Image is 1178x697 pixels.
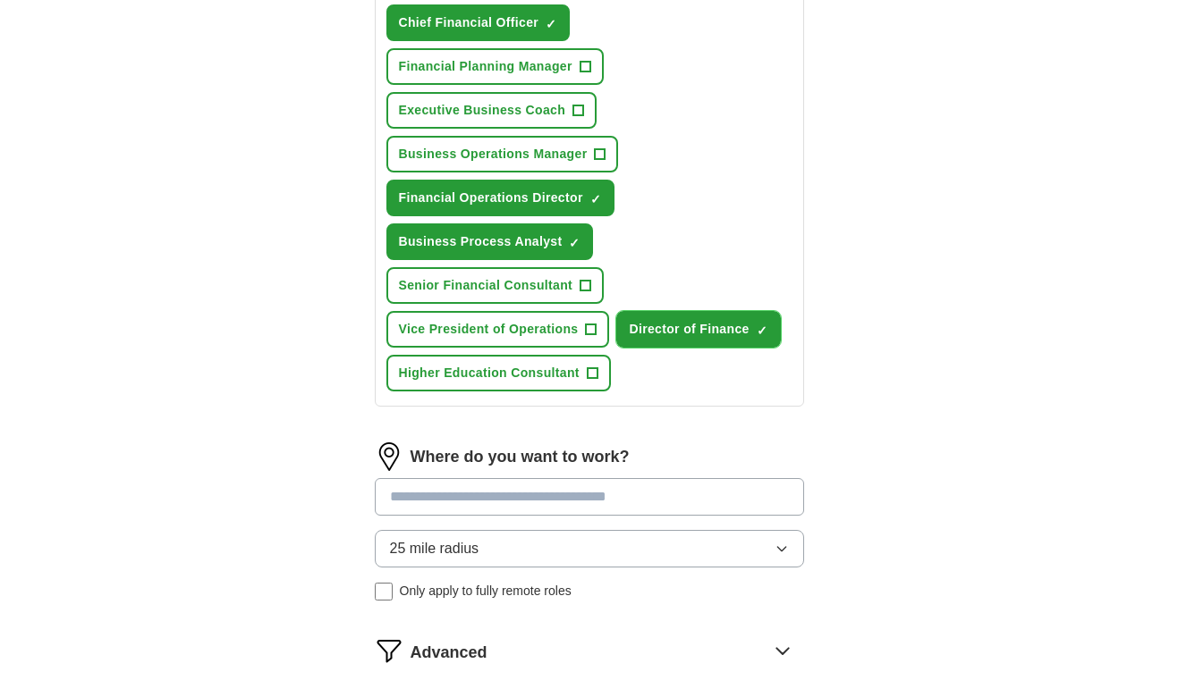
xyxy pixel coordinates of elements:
[400,582,572,600] span: Only apply to fully remote roles
[386,311,610,348] button: Vice President of Operations
[399,13,539,32] span: Chief Financial Officer
[399,57,572,76] span: Financial Planning Manager
[386,223,594,260] button: Business Process Analyst✓
[590,192,601,206] span: ✓
[386,92,597,129] button: Executive Business Coach
[399,232,563,251] span: Business Process Analyst
[386,48,604,85] button: Financial Planning Manager
[375,583,393,600] input: Only apply to fully remote roles
[399,364,580,382] span: Higher Education Consultant
[399,145,588,164] span: Business Operations Manager
[390,538,479,559] span: 25 mile radius
[399,101,566,120] span: Executive Business Coach
[386,355,611,391] button: Higher Education Consultant
[616,311,780,348] button: Director of Finance✓
[399,276,573,295] span: Senior Financial Consultant
[375,530,804,567] button: 25 mile radius
[399,189,583,207] span: Financial Operations Director
[546,17,556,31] span: ✓
[399,320,579,339] span: Vice President of Operations
[386,267,605,304] button: Senior Financial Consultant
[411,445,630,469] label: Where do you want to work?
[386,4,571,41] button: Chief Financial Officer✓
[375,636,403,665] img: filter
[386,136,619,172] button: Business Operations Manager
[411,641,487,665] span: Advanced
[375,442,403,471] img: location.png
[757,323,767,338] span: ✓
[629,320,749,339] span: Director of Finance
[386,180,614,216] button: Financial Operations Director✓
[569,236,580,250] span: ✓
